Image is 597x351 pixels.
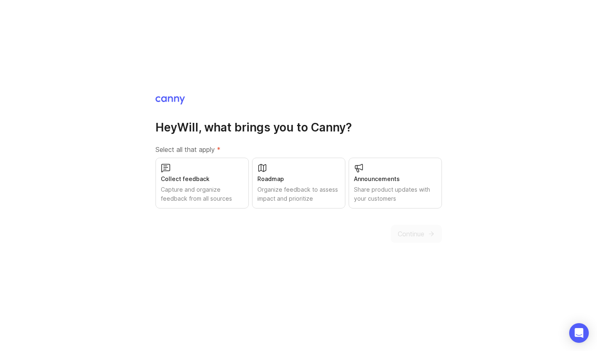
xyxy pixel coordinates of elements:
[155,145,442,154] label: Select all that apply
[161,185,243,203] div: Capture and organize feedback from all sources
[161,174,243,183] div: Collect feedback
[349,158,442,208] button: AnnouncementsShare product updates with your customers
[569,323,589,343] div: Open Intercom Messenger
[155,96,185,104] img: Canny Home
[155,120,442,135] h1: Hey Will , what brings you to Canny?
[354,185,437,203] div: Share product updates with your customers
[257,185,340,203] div: Organize feedback to assess impact and prioritize
[257,174,340,183] div: Roadmap
[252,158,345,208] button: RoadmapOrganize feedback to assess impact and prioritize
[155,158,249,208] button: Collect feedbackCapture and organize feedback from all sources
[354,174,437,183] div: Announcements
